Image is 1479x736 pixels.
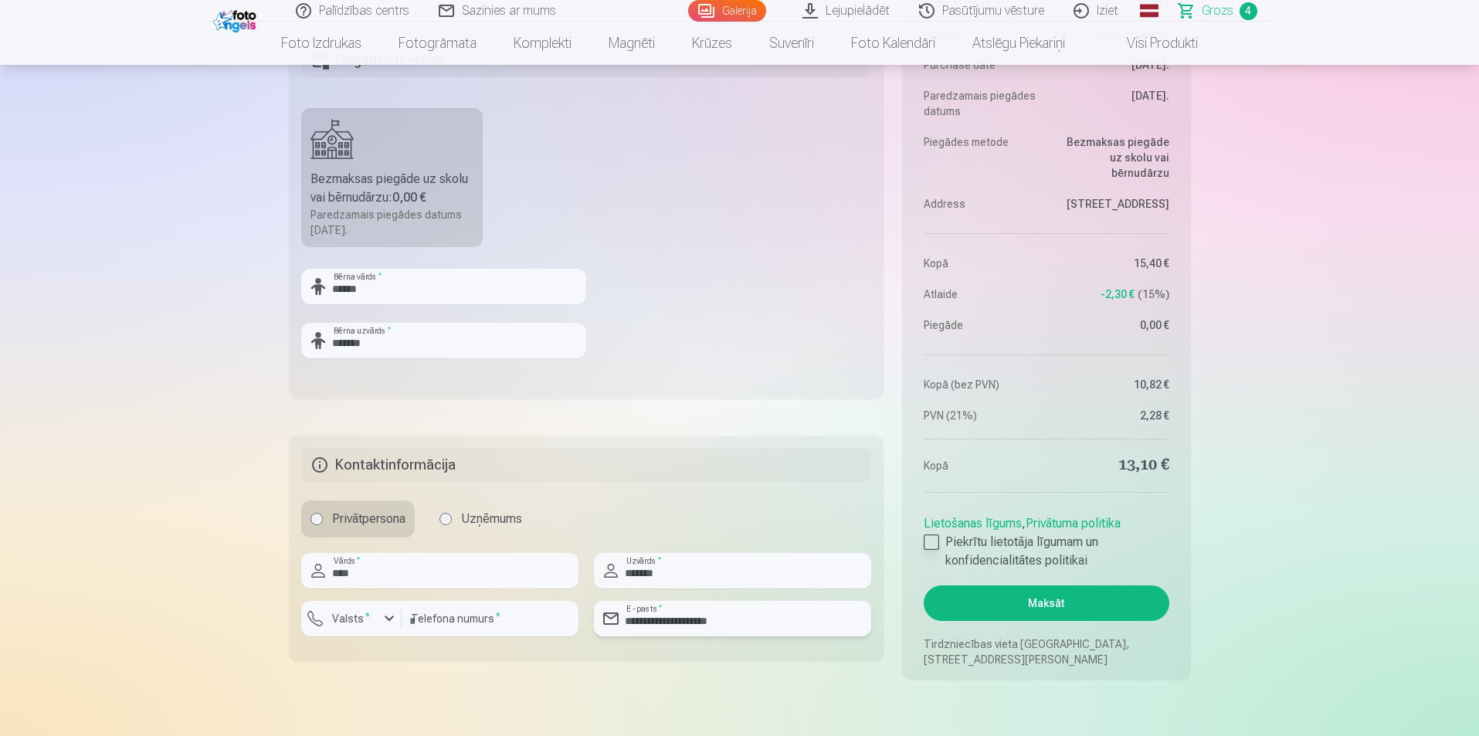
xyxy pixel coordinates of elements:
[673,22,751,65] a: Krūzes
[310,170,474,207] div: Bezmaksas piegāde uz skolu vai bērnudārzu :
[301,500,415,538] label: Privātpersona
[924,196,1039,212] dt: Address
[495,22,590,65] a: Komplekti
[1054,377,1169,392] dd: 10,82 €
[924,256,1039,271] dt: Kopā
[213,6,260,32] img: /fa1
[590,22,673,65] a: Magnēti
[924,317,1039,333] dt: Piegāde
[1240,2,1257,20] span: 4
[1054,408,1169,423] dd: 2,28 €
[924,636,1169,667] p: Tirdzniecības vieta [GEOGRAPHIC_DATA], [STREET_ADDRESS][PERSON_NAME]
[924,57,1039,73] dt: Purchase date
[1101,287,1135,302] span: -2,30 €
[924,134,1039,181] dt: Piegādes metode
[392,190,426,205] b: 0,00 €
[924,88,1039,119] dt: Paredzamais piegādes datums
[924,408,1039,423] dt: PVN (21%)
[301,448,872,482] h5: Kontaktinformācija
[1054,88,1169,119] dd: [DATE].
[380,22,495,65] a: Fotogrāmata
[833,22,954,65] a: Foto kalendāri
[1054,57,1169,73] dd: [DATE].
[1054,134,1169,181] dd: Bezmaksas piegāde uz skolu vai bērnudārzu
[924,533,1169,570] label: Piekrītu lietotāja līgumam un konfidencialitātes politikai
[1084,22,1216,65] a: Visi produkti
[1054,196,1169,212] dd: [STREET_ADDRESS]
[1202,2,1233,20] span: Grozs
[1026,516,1121,531] a: Privātuma politika
[924,516,1022,531] a: Lietošanas līgums
[310,207,474,238] div: Paredzamais piegādes datums [DATE].
[301,601,402,636] button: Valsts*
[263,22,380,65] a: Foto izdrukas
[924,508,1169,570] div: ,
[924,455,1039,477] dt: Kopā
[1138,287,1169,302] span: 15 %
[924,287,1039,302] dt: Atlaide
[1054,256,1169,271] dd: 15,40 €
[1054,455,1169,477] dd: 13,10 €
[924,585,1169,621] button: Maksāt
[310,513,323,525] input: Privātpersona
[430,500,531,538] label: Uzņēmums
[924,377,1039,392] dt: Kopā (bez PVN)
[954,22,1084,65] a: Atslēgu piekariņi
[751,22,833,65] a: Suvenīri
[1054,317,1169,333] dd: 0,00 €
[326,611,376,626] label: Valsts
[439,513,452,525] input: Uzņēmums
